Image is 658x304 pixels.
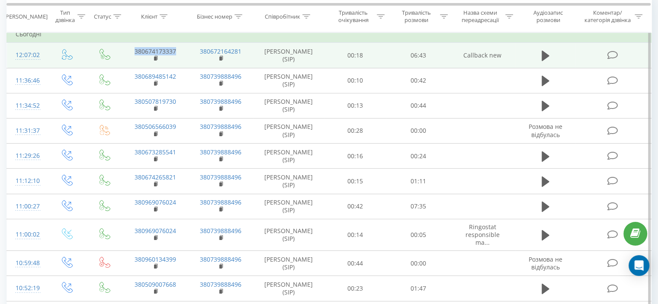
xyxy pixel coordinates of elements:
[16,198,39,215] div: 11:00:27
[135,173,176,181] a: 380674265821
[254,118,324,143] td: [PERSON_NAME] (SIP)
[16,280,39,297] div: 10:52:19
[387,194,449,219] td: 07:35
[529,255,562,271] span: Розмова не відбулась
[135,72,176,80] a: 380689485142
[200,198,241,206] a: 380739888496
[324,169,387,194] td: 00:15
[200,47,241,55] a: 380672164281
[324,68,387,93] td: 00:10
[324,219,387,251] td: 00:14
[16,97,39,114] div: 11:34:52
[16,226,39,243] div: 11:00:02
[200,148,241,156] a: 380739888496
[197,13,232,20] div: Бізнес номер
[254,169,324,194] td: [PERSON_NAME] (SIP)
[135,280,176,288] a: 380509007668
[200,280,241,288] a: 380739888496
[200,255,241,263] a: 380739888496
[449,43,515,68] td: Callback new
[254,219,324,251] td: [PERSON_NAME] (SIP)
[135,255,176,263] a: 380960134399
[395,9,438,24] div: Тривалість розмови
[387,219,449,251] td: 00:05
[324,93,387,118] td: 00:13
[200,173,241,181] a: 380739888496
[324,118,387,143] td: 00:28
[324,251,387,276] td: 00:44
[16,122,39,139] div: 11:31:37
[254,93,324,118] td: [PERSON_NAME] (SIP)
[254,194,324,219] td: [PERSON_NAME] (SIP)
[458,9,503,24] div: Назва схеми переадресації
[94,13,111,20] div: Статус
[135,148,176,156] a: 380673285541
[4,13,48,20] div: [PERSON_NAME]
[200,72,241,80] a: 380739888496
[135,122,176,131] a: 380506566039
[135,227,176,235] a: 380969076024
[332,9,375,24] div: Тривалість очікування
[200,227,241,235] a: 380739888496
[387,93,449,118] td: 00:44
[387,276,449,301] td: 01:47
[135,47,176,55] a: 380674173337
[254,68,324,93] td: [PERSON_NAME] (SIP)
[254,251,324,276] td: [PERSON_NAME] (SIP)
[55,9,75,24] div: Тип дзвінка
[324,43,387,68] td: 00:18
[387,118,449,143] td: 00:00
[324,276,387,301] td: 00:23
[523,9,574,24] div: Аудіозапис розмови
[629,255,649,276] div: Open Intercom Messenger
[529,122,562,138] span: Розмова не відбулась
[16,47,39,64] div: 12:07:02
[387,251,449,276] td: 00:00
[387,43,449,68] td: 06:43
[254,43,324,68] td: [PERSON_NAME] (SIP)
[324,194,387,219] td: 00:42
[16,173,39,189] div: 11:12:10
[200,122,241,131] a: 380739888496
[324,144,387,169] td: 00:16
[200,97,241,106] a: 380739888496
[16,147,39,164] div: 11:29:26
[135,198,176,206] a: 380969076024
[265,13,300,20] div: Співробітник
[387,144,449,169] td: 00:24
[387,169,449,194] td: 01:11
[254,144,324,169] td: [PERSON_NAME] (SIP)
[7,26,652,43] td: Сьогодні
[16,255,39,272] div: 10:59:48
[254,276,324,301] td: [PERSON_NAME] (SIP)
[135,97,176,106] a: 380507819730
[465,223,500,246] span: Ringostat responsible ma...
[582,9,632,24] div: Коментар/категорія дзвінка
[387,68,449,93] td: 00:42
[141,13,157,20] div: Клієнт
[16,72,39,89] div: 11:36:46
